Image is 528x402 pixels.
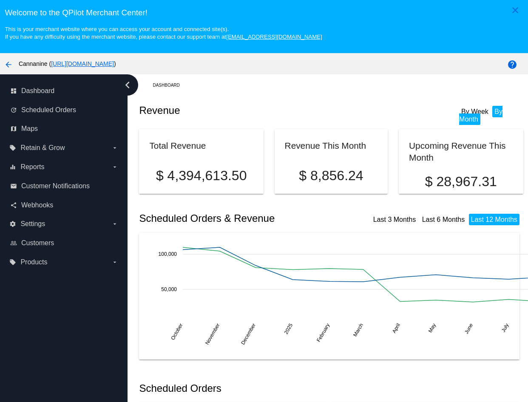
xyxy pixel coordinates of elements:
small: This is your merchant website where you can access your account and connected site(s). If you hav... [5,26,322,40]
p: $ 28,967.31 [409,174,513,190]
h2: Revenue [139,105,331,116]
i: update [10,107,17,113]
span: Webhooks [21,201,53,209]
i: people_outline [10,240,17,246]
h2: Revenue This Month [285,141,366,150]
text: October [170,323,184,341]
text: 50,000 [162,286,177,292]
span: Retain & Grow [20,144,65,152]
p: $ 4,394,613.50 [149,168,253,184]
span: Settings [20,220,45,228]
text: June [463,322,474,335]
a: [URL][DOMAIN_NAME] [51,60,114,67]
span: Maps [21,125,38,133]
i: local_offer [9,259,16,266]
i: dashboard [10,88,17,94]
text: December [240,323,257,346]
a: email Customer Notifications [10,179,118,193]
h3: Welcome to the QPilot Merchant Center! [5,8,523,17]
mat-icon: arrow_back [3,59,14,70]
text: July [500,323,510,333]
a: map Maps [10,122,118,136]
a: dashboard Dashboard [10,84,118,98]
i: chevron_left [121,78,134,92]
a: people_outline Customers [10,236,118,250]
li: By Month [459,106,502,125]
text: February [315,323,331,343]
i: email [10,183,17,190]
a: share Webhooks [10,198,118,212]
text: March [352,323,364,338]
a: Last 6 Months [422,216,465,223]
span: Customer Notifications [21,182,90,190]
p: $ 8,856.24 [285,168,378,184]
span: Customers [21,239,54,247]
text: 2025 [283,322,294,335]
a: Dashboard [153,79,187,92]
i: arrow_drop_down [111,259,118,266]
a: Last 3 Months [373,216,416,223]
text: May [427,323,437,334]
h2: Total Revenue [149,141,206,150]
i: arrow_drop_down [111,221,118,227]
mat-icon: help [507,59,517,70]
a: Last 12 Months [471,216,517,223]
span: Products [20,258,47,266]
i: share [10,202,17,209]
span: Reports [20,163,44,171]
h2: Scheduled Orders [139,382,331,394]
h2: Scheduled Orders & Revenue [139,212,331,224]
i: settings [9,221,16,227]
i: equalizer [9,164,16,170]
i: arrow_drop_down [111,144,118,151]
span: Cannanine ( ) [19,60,116,67]
i: arrow_drop_down [111,164,118,170]
text: 100,000 [159,251,177,257]
i: map [10,125,17,132]
li: By Week [459,106,491,117]
h2: Upcoming Revenue This Month [409,141,505,162]
a: update Scheduled Orders [10,103,118,117]
span: Scheduled Orders [21,106,76,114]
mat-icon: close [510,5,520,15]
span: Dashboard [21,87,54,95]
text: April [391,323,401,334]
a: [EMAIL_ADDRESS][DOMAIN_NAME] [226,34,322,40]
text: November [204,323,221,346]
i: local_offer [9,144,16,151]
